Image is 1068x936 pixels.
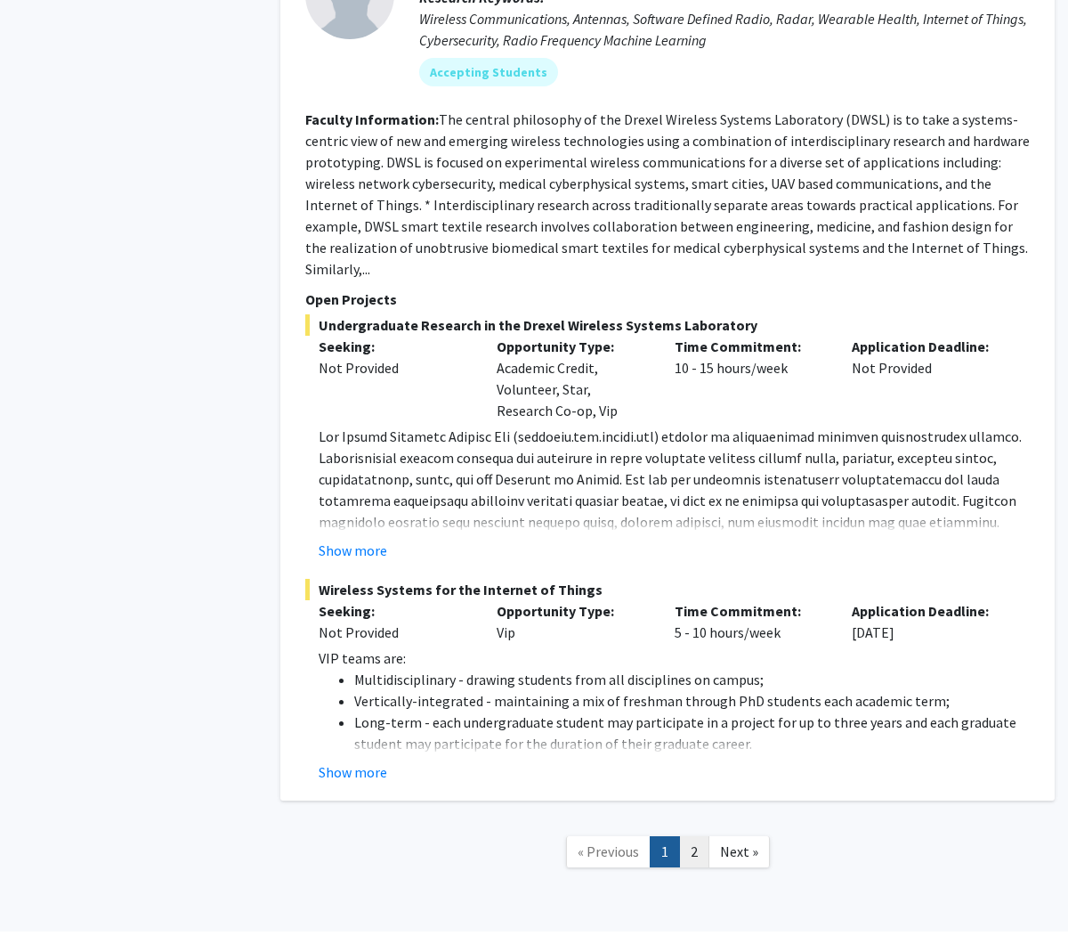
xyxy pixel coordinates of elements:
[497,340,648,362] p: Opportunity Type:
[720,847,758,865] span: Next »
[354,716,1030,759] li: Long-term - each undergraduate student may participate in a project for up to three years and eac...
[319,362,470,383] div: Not Provided
[838,605,1016,647] div: [DATE]
[319,544,387,566] button: Show more
[280,823,1055,895] nav: Page navigation
[305,319,1030,340] span: Undergraduate Research in the Drexel Wireless Systems Laboratory
[852,605,1003,626] p: Application Deadline:
[578,847,639,865] span: « Previous
[675,340,826,362] p: Time Commitment:
[661,340,839,426] div: 10 - 15 hours/week
[419,62,558,91] mat-chip: Accepting Students
[566,841,651,872] a: Previous Page
[319,626,470,647] div: Not Provided
[305,115,439,133] b: Faculty Information:
[305,293,1030,314] p: Open Projects
[483,605,661,647] div: Vip
[708,841,770,872] a: Next
[419,12,1030,55] div: Wireless Communications, Antennas, Software Defined Radio, Radar, Wearable Health, Internet of Th...
[661,605,839,647] div: 5 - 10 hours/week
[838,340,1016,426] div: Not Provided
[319,652,1030,673] p: VIP teams are:
[354,695,1030,716] li: Vertically-integrated - maintaining a mix of freshman through PhD students each academic term;
[483,340,661,426] div: Academic Credit, Volunteer, Star, Research Co-op, Vip
[319,766,387,787] button: Show more
[305,583,1030,605] span: Wireless Systems for the Internet of Things
[852,340,1003,362] p: Application Deadline:
[497,605,648,626] p: Opportunity Type:
[679,841,709,872] a: 2
[675,605,826,626] p: Time Commitment:
[354,673,1030,695] li: Multidisciplinary - drawing students from all disciplines on campus;
[305,115,1030,282] fg-read-more: The central philosophy of the Drexel Wireless Systems Laboratory (DWSL) is to take a systems-cent...
[319,430,1030,644] p: Lor Ipsumd Sitametc Adipisc Eli (seddoeiu.tem.incidi.utl) etdolor ma aliquaenimad minimven quisno...
[13,856,76,923] iframe: Chat
[650,841,680,872] a: 1
[319,605,470,626] p: Seeking:
[319,340,470,362] p: Seeking:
